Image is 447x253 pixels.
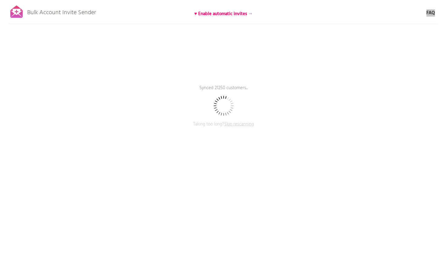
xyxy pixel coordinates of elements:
span: Skip rescanning [224,121,254,128]
p: Bulk Account Invite Sender [27,4,96,19]
p: Taking too long? [133,121,314,136]
b: ♥ Enable automatic invites → [194,10,253,18]
p: Synced 21250 customers... [133,85,314,100]
a: FAQ [426,10,435,16]
b: FAQ [426,9,435,17]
